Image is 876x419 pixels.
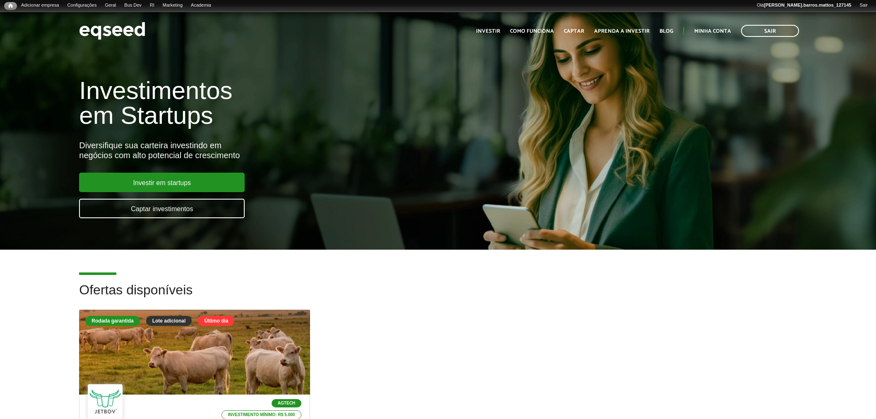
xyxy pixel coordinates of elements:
div: Rodada garantida [85,316,140,326]
a: Captar [564,29,584,34]
p: Agtech [272,399,301,407]
div: Diversifique sua carteira investindo em negócios com alto potencial de crescimento [79,140,505,160]
a: Academia [187,2,215,9]
a: Olá[PERSON_NAME].barros.mattos_127145 [753,2,855,9]
a: Bus Dev [120,2,146,9]
a: Marketing [159,2,187,9]
a: Como funciona [510,29,554,34]
div: Último dia [198,316,234,326]
div: Lote adicional [146,316,192,326]
a: RI [146,2,159,9]
strong: [PERSON_NAME].barros.mattos_127145 [764,2,851,7]
a: Geral [101,2,120,9]
a: Blog [659,29,673,34]
a: Início [4,2,17,10]
h1: Investimentos em Startups [79,78,505,128]
a: Sair [741,25,799,37]
h2: Ofertas disponíveis [79,283,797,310]
a: Captar investimentos [79,199,245,218]
a: Aprenda a investir [594,29,650,34]
a: Investir [476,29,500,34]
a: Minha conta [694,29,731,34]
span: Início [8,3,13,9]
img: EqSeed [79,20,145,42]
a: Investir em startups [79,173,245,192]
a: Adicionar empresa [17,2,63,9]
a: Configurações [63,2,101,9]
a: Sair [855,2,872,9]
